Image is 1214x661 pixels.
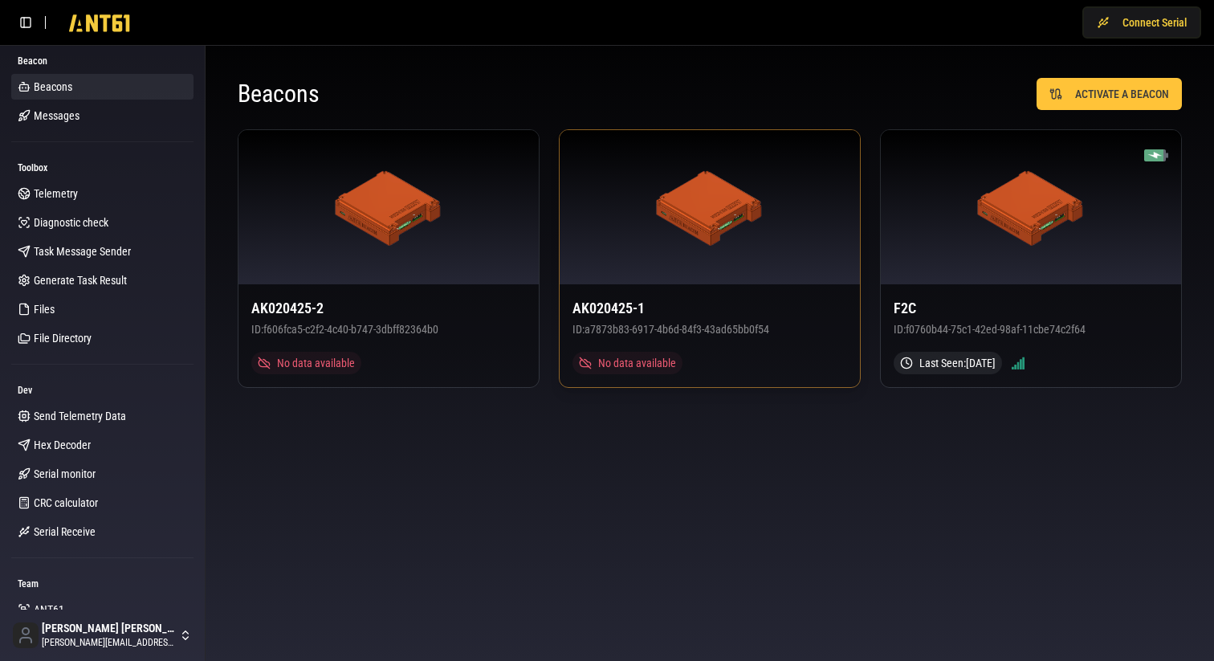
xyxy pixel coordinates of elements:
button: [PERSON_NAME] [PERSON_NAME][PERSON_NAME][EMAIL_ADDRESS][DOMAIN_NAME] [6,616,198,655]
a: Diagnostic check [11,210,194,235]
span: ID: [572,323,585,336]
a: Generate Task Result [11,267,194,293]
h3: F2C [894,297,1168,320]
span: Hex Decoder [34,437,91,453]
h3: AK020425-2 [251,297,526,320]
a: CRC calculator [11,490,194,516]
span: File Directory [34,330,92,346]
div: Toolbox [11,155,194,181]
span: Files [34,301,55,317]
span: Task Message Sender [34,243,131,259]
a: Messages [11,103,194,129]
div: Dev [11,377,194,403]
span: Messages [34,108,79,124]
div: No data available [572,352,682,374]
span: Diagnostic check [34,214,108,231]
span: a7873b83-6917-4b6d-84f3-43ad65bb0f54 [585,323,769,336]
a: Send Telemetry Data [11,403,194,429]
div: Beacon [11,48,194,74]
button: ACTIVATE A BEACON [1037,78,1182,110]
span: ID: [894,323,906,336]
span: Telemetry [34,186,78,202]
span: [PERSON_NAME] [PERSON_NAME] [42,622,176,636]
h3: AK020425-1 [572,297,847,320]
div: Team [11,571,194,597]
img: ANT61 Beacon [656,169,764,246]
a: File Directory [11,325,194,351]
img: ANT61 Beacon [977,169,1086,246]
span: f606fca5-c2f2-4c40-b747-3dbff82364b0 [263,323,438,336]
button: Connect Serial [1082,6,1201,39]
a: Files [11,296,194,322]
span: Send Telemetry Data [34,408,126,424]
span: Generate Task Result [34,272,127,288]
span: Serial monitor [34,466,96,482]
h1: Beacons [238,80,710,108]
div: Last Seen: [DATE] [894,352,1002,374]
span: Beacons [34,79,72,95]
span: ANT61 [34,602,64,618]
span: ID: [251,323,263,336]
a: Telemetry [11,181,194,206]
span: f0760b44-75c1-42ed-98af-11cbe74c2f64 [906,323,1086,336]
img: ANT61 Beacon [335,169,443,246]
a: Task Message Sender [11,239,194,264]
a: Hex Decoder [11,432,194,458]
span: [PERSON_NAME][EMAIL_ADDRESS][DOMAIN_NAME] [42,636,176,649]
span: Serial Receive [34,524,96,540]
div: No data available [251,352,361,374]
a: Serial monitor [11,461,194,487]
a: ANT61 [11,597,194,622]
a: Serial Receive [11,519,194,545]
img: Signal strength 5/5 [1012,357,1025,369]
span: CRC calculator [34,495,98,511]
a: Beacons [11,74,194,100]
img: Battery 80% (charging) [1144,143,1168,167]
